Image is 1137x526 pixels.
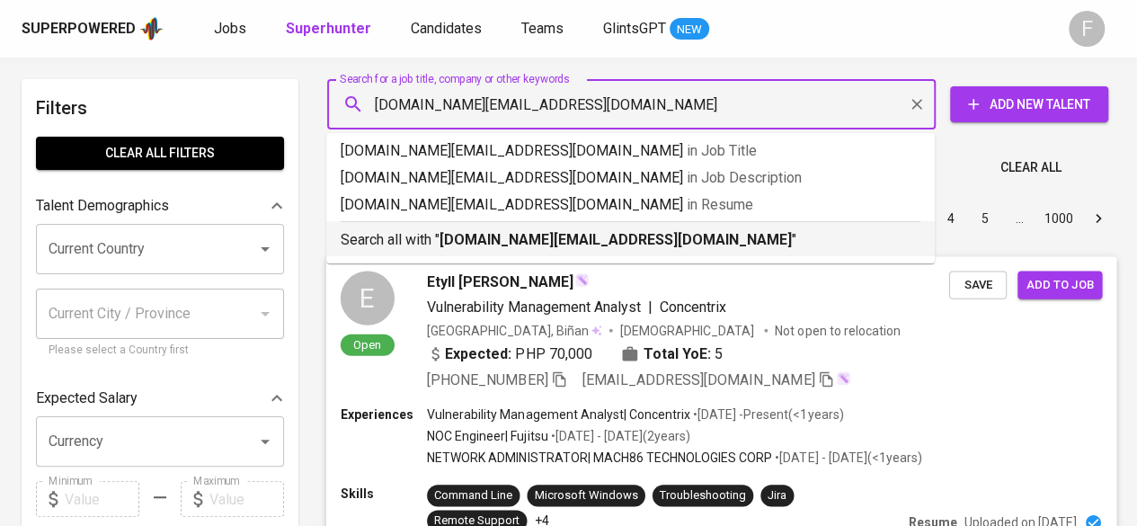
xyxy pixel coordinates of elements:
span: Clear All filters [50,142,270,165]
p: Not open to relocation [775,321,900,339]
span: in Job Description [687,169,802,186]
div: Jira [768,486,786,504]
b: Expected: [445,343,511,364]
div: Command Line [434,486,512,504]
span: [DEMOGRAPHIC_DATA] [620,321,757,339]
span: | [648,296,653,317]
div: Troubleshooting [660,486,746,504]
a: Teams [521,18,567,40]
span: [EMAIL_ADDRESS][DOMAIN_NAME] [582,370,815,388]
a: GlintsGPT NEW [603,18,709,40]
div: Expected Salary [36,380,284,416]
button: Go to page 4 [937,204,965,233]
a: Superpoweredapp logo [22,15,164,42]
h6: Filters [36,94,284,122]
span: Save [958,274,998,295]
button: Open [253,429,278,454]
b: Total YoE: [644,343,711,364]
p: • [DATE] - [DATE] ( 2 years ) [547,427,689,445]
p: • [DATE] - [DATE] ( <1 years ) [772,449,921,467]
div: [GEOGRAPHIC_DATA], Biñan [427,321,602,339]
button: Go to page 5 [971,204,999,233]
input: Value [65,481,139,517]
p: Please select a Country first [49,342,271,360]
p: Expected Salary [36,388,138,409]
a: Superhunter [286,18,375,40]
span: Etyll [PERSON_NAME] [427,271,573,292]
p: Vulnerability Management Analyst | Concentrix [427,405,690,423]
span: Clear All [1000,156,1061,179]
div: E [341,271,395,325]
div: … [1005,210,1034,227]
span: Candidates [411,20,482,37]
p: [DOMAIN_NAME][EMAIL_ADDRESS][DOMAIN_NAME] [341,194,920,216]
span: Add to job [1026,274,1093,295]
span: 5 [715,343,723,364]
button: Open [253,236,278,262]
span: GlintsGPT [603,20,666,37]
div: F [1069,11,1105,47]
img: app logo [139,15,164,42]
span: Add New Talent [964,94,1094,116]
button: Save [949,271,1007,299]
img: magic_wand.svg [836,370,850,385]
a: Candidates [411,18,485,40]
span: [PHONE_NUMBER] [427,370,547,388]
img: magic_wand.svg [575,272,590,287]
span: in Resume [687,196,753,213]
span: in Job Title [687,142,757,159]
p: NOC Engineer | Fujitsu [427,427,547,445]
div: PHP 70,000 [427,343,592,364]
button: Clear All filters [36,137,284,170]
b: Superhunter [286,20,371,37]
span: Teams [521,20,564,37]
p: [DOMAIN_NAME][EMAIL_ADDRESS][DOMAIN_NAME] [341,167,920,189]
button: Clear [904,92,929,117]
span: Vulnerability Management Analyst [427,298,641,315]
span: NEW [670,21,709,39]
p: Skills [341,485,427,503]
nav: pagination navigation [797,204,1115,233]
span: Open [346,336,388,352]
button: Go to page 1000 [1039,204,1079,233]
p: • [DATE] - Present ( <1 years ) [690,405,844,423]
p: Experiences [341,405,427,423]
button: Clear All [993,151,1069,184]
a: Jobs [214,18,250,40]
div: Talent Demographics [36,188,284,224]
div: Microsoft Windows [534,486,637,504]
p: Talent Demographics [36,195,169,217]
input: Value [209,481,284,517]
span: Concentrix [660,298,726,315]
button: Go to next page [1084,204,1113,233]
p: Search all with " " [341,229,920,251]
button: Add New Talent [950,86,1108,122]
span: Jobs [214,20,246,37]
p: [DOMAIN_NAME][EMAIL_ADDRESS][DOMAIN_NAME] [341,140,920,162]
div: Superpowered [22,19,136,40]
b: [DOMAIN_NAME][EMAIL_ADDRESS][DOMAIN_NAME] [440,231,792,248]
p: NETWORK ADMINISTRATOR | MACH86 TECHNOLOGIES CORP [427,449,772,467]
button: Add to job [1017,271,1102,299]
